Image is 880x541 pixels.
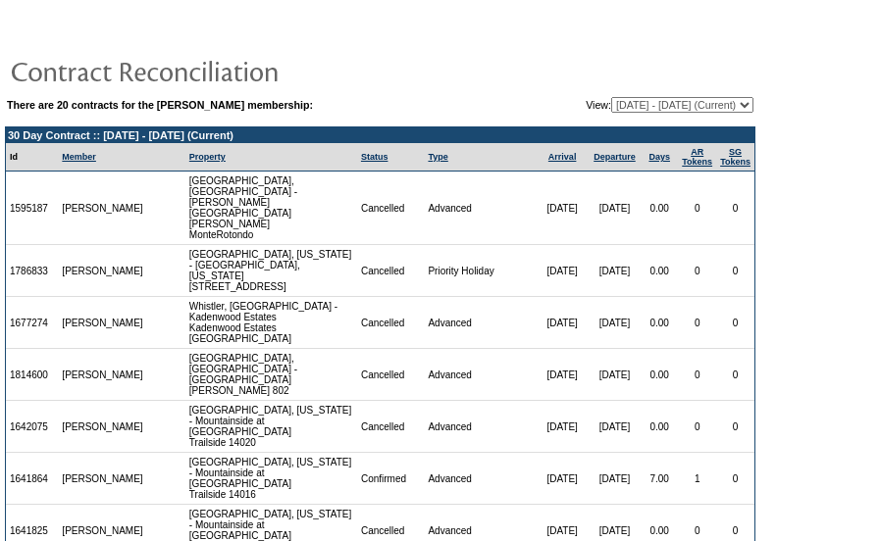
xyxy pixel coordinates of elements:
[357,245,425,297] td: Cancelled
[6,401,58,453] td: 1642075
[58,297,148,349] td: [PERSON_NAME]
[58,349,148,401] td: [PERSON_NAME]
[589,349,641,401] td: [DATE]
[720,147,751,167] a: SGTokens
[424,172,536,245] td: Advanced
[716,349,754,401] td: 0
[716,453,754,505] td: 0
[716,245,754,297] td: 0
[185,453,357,505] td: [GEOGRAPHIC_DATA], [US_STATE] - Mountainside at [GEOGRAPHIC_DATA] Trailside 14016
[357,453,425,505] td: Confirmed
[424,297,536,349] td: Advanced
[641,453,678,505] td: 7.00
[424,245,536,297] td: Priority Holiday
[58,245,148,297] td: [PERSON_NAME]
[589,172,641,245] td: [DATE]
[428,152,447,162] a: Type
[357,401,425,453] td: Cancelled
[589,401,641,453] td: [DATE]
[185,401,357,453] td: [GEOGRAPHIC_DATA], [US_STATE] - Mountainside at [GEOGRAPHIC_DATA] Trailside 14020
[6,127,754,143] td: 30 Day Contract :: [DATE] - [DATE] (Current)
[536,453,588,505] td: [DATE]
[641,297,678,349] td: 0.00
[58,401,148,453] td: [PERSON_NAME]
[648,152,670,162] a: Days
[6,245,58,297] td: 1786833
[548,152,577,162] a: Arrival
[641,172,678,245] td: 0.00
[185,245,357,297] td: [GEOGRAPHIC_DATA], [US_STATE] - [GEOGRAPHIC_DATA], [US_STATE] [STREET_ADDRESS]
[536,401,588,453] td: [DATE]
[589,453,641,505] td: [DATE]
[490,97,753,113] td: View:
[716,172,754,245] td: 0
[10,51,402,90] img: pgTtlContractReconciliation.gif
[678,401,716,453] td: 0
[641,349,678,401] td: 0.00
[536,349,588,401] td: [DATE]
[185,349,357,401] td: [GEOGRAPHIC_DATA], [GEOGRAPHIC_DATA] - [GEOGRAPHIC_DATA] [PERSON_NAME] 802
[678,245,716,297] td: 0
[678,349,716,401] td: 0
[6,453,58,505] td: 1641864
[424,349,536,401] td: Advanced
[58,453,148,505] td: [PERSON_NAME]
[424,453,536,505] td: Advanced
[716,401,754,453] td: 0
[6,349,58,401] td: 1814600
[594,152,636,162] a: Departure
[357,349,425,401] td: Cancelled
[589,297,641,349] td: [DATE]
[357,297,425,349] td: Cancelled
[185,297,357,349] td: Whistler, [GEOGRAPHIC_DATA] - Kadenwood Estates Kadenwood Estates [GEOGRAPHIC_DATA]
[62,152,96,162] a: Member
[641,245,678,297] td: 0.00
[589,245,641,297] td: [DATE]
[58,172,148,245] td: [PERSON_NAME]
[6,143,58,172] td: Id
[361,152,388,162] a: Status
[678,172,716,245] td: 0
[6,172,58,245] td: 1595187
[536,245,588,297] td: [DATE]
[641,401,678,453] td: 0.00
[6,297,58,349] td: 1677274
[7,99,313,111] b: There are 20 contracts for the [PERSON_NAME] membership:
[678,297,716,349] td: 0
[678,453,716,505] td: 1
[536,297,588,349] td: [DATE]
[536,172,588,245] td: [DATE]
[189,152,226,162] a: Property
[424,401,536,453] td: Advanced
[682,147,712,167] a: ARTokens
[185,172,357,245] td: [GEOGRAPHIC_DATA], [GEOGRAPHIC_DATA] - [PERSON_NAME][GEOGRAPHIC_DATA][PERSON_NAME] MonteRotondo
[357,172,425,245] td: Cancelled
[716,297,754,349] td: 0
